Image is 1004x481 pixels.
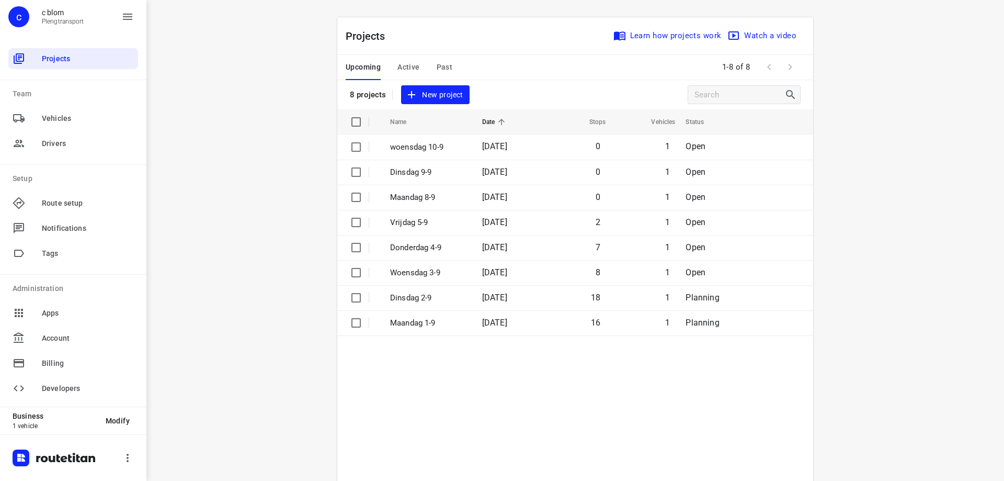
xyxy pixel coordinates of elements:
[665,141,670,151] span: 1
[346,28,394,44] p: Projects
[42,8,84,17] p: c blom
[596,242,600,252] span: 7
[97,411,138,430] button: Modify
[637,116,675,128] span: Vehicles
[686,217,705,227] span: Open
[42,113,134,124] span: Vehicles
[784,88,800,101] div: Search
[390,267,466,279] p: Woensdag 3-9
[8,193,138,214] div: Route setup
[13,173,138,184] p: Setup
[665,318,670,328] span: 1
[482,267,507,277] span: [DATE]
[596,141,600,151] span: 0
[346,61,381,74] span: Upcoming
[8,303,138,323] div: Apps
[13,283,138,294] p: Administration
[686,141,705,151] span: Open
[390,292,466,304] p: Dinsdag 2-9
[8,328,138,349] div: Account
[42,138,134,149] span: Drivers
[42,383,134,394] span: Developers
[42,18,84,25] p: Plengtransport
[13,412,97,420] p: Business
[8,48,138,69] div: Projects
[482,116,509,128] span: Date
[13,88,138,99] p: Team
[390,242,466,254] p: Donderdag 4-9
[686,293,719,303] span: Planning
[390,141,466,153] p: woensdag 10-9
[482,167,507,177] span: [DATE]
[665,167,670,177] span: 1
[482,293,507,303] span: [DATE]
[665,267,670,277] span: 1
[390,192,466,204] p: Maandag 8-9
[686,116,717,128] span: Status
[390,116,420,128] span: Name
[686,167,705,177] span: Open
[8,218,138,239] div: Notifications
[401,85,469,105] button: New project
[694,87,784,103] input: Search projects
[780,57,801,77] span: Next Page
[350,90,386,99] p: 8 projects
[482,242,507,252] span: [DATE]
[482,192,507,202] span: [DATE]
[591,318,600,328] span: 16
[42,53,134,64] span: Projects
[665,192,670,202] span: 1
[390,317,466,329] p: Maandag 1-9
[397,61,419,74] span: Active
[8,378,138,399] div: Developers
[686,192,705,202] span: Open
[42,198,134,209] span: Route setup
[106,417,130,425] span: Modify
[596,192,600,202] span: 0
[437,61,453,74] span: Past
[591,293,600,303] span: 18
[686,267,705,277] span: Open
[8,353,138,374] div: Billing
[8,243,138,264] div: Tags
[8,6,29,27] div: c
[390,166,466,178] p: Dinsdag 9-9
[686,242,705,252] span: Open
[665,293,670,303] span: 1
[42,248,134,259] span: Tags
[665,242,670,252] span: 1
[42,308,134,319] span: Apps
[665,217,670,227] span: 1
[8,108,138,129] div: Vehicles
[482,318,507,328] span: [DATE]
[390,217,466,229] p: Vrijdag 5-9
[42,358,134,369] span: Billing
[596,217,600,227] span: 2
[718,56,755,79] span: 1-8 of 8
[13,422,97,430] p: 1 vehicle
[482,141,507,151] span: [DATE]
[42,333,134,344] span: Account
[407,88,463,102] span: New project
[596,267,600,277] span: 8
[576,116,606,128] span: Stops
[482,217,507,227] span: [DATE]
[596,167,600,177] span: 0
[8,133,138,154] div: Drivers
[42,223,134,234] span: Notifications
[759,57,780,77] span: Previous Page
[686,318,719,328] span: Planning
